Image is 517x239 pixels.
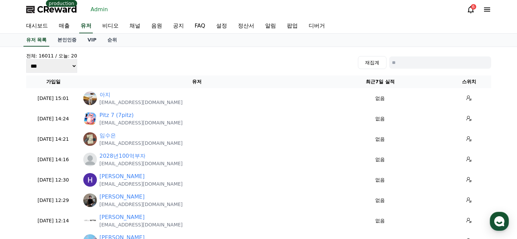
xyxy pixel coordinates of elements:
[102,34,122,47] a: 순위
[26,75,81,88] th: 가입일
[97,19,124,33] a: 비디오
[29,115,78,122] p: [DATE] 14:24
[100,132,116,140] a: 임수은
[447,75,491,88] th: 스위치
[316,136,445,143] p: 없음
[53,19,75,33] a: 매출
[189,19,211,33] a: FAQ
[211,19,232,33] a: 설정
[358,56,386,69] button: 재집계
[303,19,330,33] a: 디버거
[100,140,183,147] p: [EMAIL_ADDRESS][DOMAIN_NAME]
[232,19,260,33] a: 정산서
[29,95,78,102] p: [DATE] 15:01
[281,19,303,33] a: 팝업
[168,19,189,33] a: 공지
[316,176,445,184] p: 없음
[260,19,281,33] a: 알림
[316,197,445,204] p: 없음
[316,115,445,122] p: 없음
[83,112,97,125] img: https://cdn.creward.net/profile/user/YY08Aug 13, 2025142601_8e4666cd53ed36b4d82c3e17f0b7e898ba0a3...
[100,119,183,126] p: [EMAIL_ADDRESS][DOMAIN_NAME]
[100,160,183,167] p: [EMAIL_ADDRESS][DOMAIN_NAME]
[26,52,77,59] h4: 전체: 16011 / 오늘: 20
[26,4,77,15] a: CReward
[316,217,445,224] p: 없음
[29,176,78,184] p: [DATE] 12:30
[82,34,102,47] a: VIP
[37,4,77,15] span: CReward
[100,91,110,99] a: 아지
[100,99,183,106] p: [EMAIL_ADDRESS][DOMAIN_NAME]
[83,153,97,166] img: profile_blank.webp
[100,193,145,201] a: [PERSON_NAME]
[124,19,146,33] a: 채널
[100,152,145,160] a: 2028년100억부자
[88,4,111,15] a: Admin
[83,132,97,146] img: https://lh3.googleusercontent.com/a/ACg8ocJtLMyxCHoGw85QXQxDwv_yeFwp6ufXRso6nLoT7Dtgj9OeCYE=s96-c
[29,217,78,224] p: [DATE] 12:14
[316,95,445,102] p: 없음
[29,136,78,143] p: [DATE] 14:21
[100,111,134,119] a: Pitz 7 (7pitz)
[29,197,78,204] p: [DATE] 12:29
[313,75,447,88] th: 최근7일 실적
[21,19,53,33] a: 대시보드
[146,19,168,33] a: 음원
[52,34,82,47] a: 본인인증
[316,156,445,163] p: 없음
[23,34,50,47] a: 유저 목록
[100,201,183,208] p: [EMAIL_ADDRESS][DOMAIN_NAME]
[79,19,93,33] a: 유저
[83,193,97,207] img: https://lh3.googleusercontent.com/a/ACg8ocLxvE0qkujh8jHAoMsaUWN1mSKkHaxRoG3q3ZWZsVfaZ_IDGPY=s96-c
[83,91,97,105] img: http://k.kakaocdn.net/dn/QnfzU/btsJTdG73dU/eKp6cpbYb2ZlZAko4H8kY0/img_640x640.jpg
[100,181,183,187] p: [EMAIL_ADDRESS][DOMAIN_NAME]
[29,156,78,163] p: [DATE] 14:16
[100,221,183,228] p: [EMAIL_ADDRESS][DOMAIN_NAME]
[100,213,145,221] a: [PERSON_NAME]
[83,173,97,187] img: https://lh3.googleusercontent.com/a/ACg8ocLI-oiunwi3RDrxrno6RKQPj3pSRYByebO6z8JOlr97uP3s3Q=s96-c
[83,214,97,227] img: https://lh3.googleusercontent.com/a/ACg8ocL15_szdmsskZjIiyHTGG5cNKGaxs37SyW615QXgDsUK3h0pqFX=s96-c
[471,4,476,10] div: 6
[81,75,313,88] th: 유저
[467,5,475,14] a: 6
[100,172,145,181] a: [PERSON_NAME]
